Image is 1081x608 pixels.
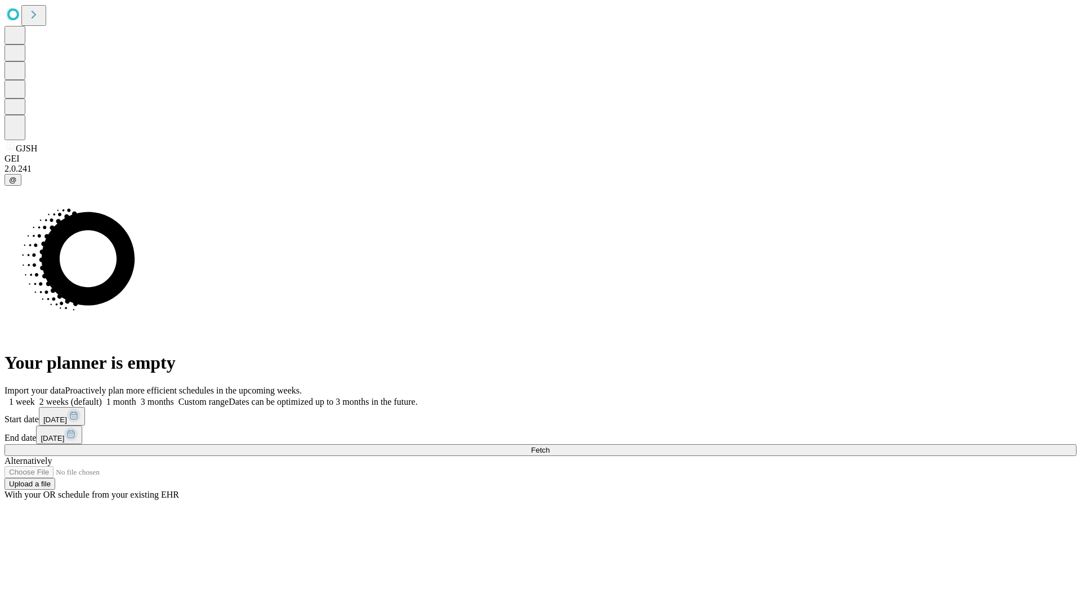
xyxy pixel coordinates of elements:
span: 3 months [141,397,174,406]
span: Fetch [531,446,550,454]
span: GJSH [16,144,37,153]
span: With your OR schedule from your existing EHR [5,490,179,499]
span: 1 month [106,397,136,406]
button: @ [5,174,21,186]
button: Upload a file [5,478,55,490]
span: Import your data [5,386,65,395]
span: @ [9,176,17,184]
button: [DATE] [36,426,82,444]
span: Proactively plan more efficient schedules in the upcoming weeks. [65,386,302,395]
h1: Your planner is empty [5,352,1076,373]
button: Fetch [5,444,1076,456]
div: End date [5,426,1076,444]
span: Custom range [178,397,229,406]
span: 2 weeks (default) [39,397,102,406]
span: [DATE] [43,415,67,424]
span: 1 week [9,397,35,406]
span: Dates can be optimized up to 3 months in the future. [229,397,417,406]
div: 2.0.241 [5,164,1076,174]
span: Alternatively [5,456,52,466]
div: GEI [5,154,1076,164]
div: Start date [5,407,1076,426]
span: [DATE] [41,434,64,442]
button: [DATE] [39,407,85,426]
